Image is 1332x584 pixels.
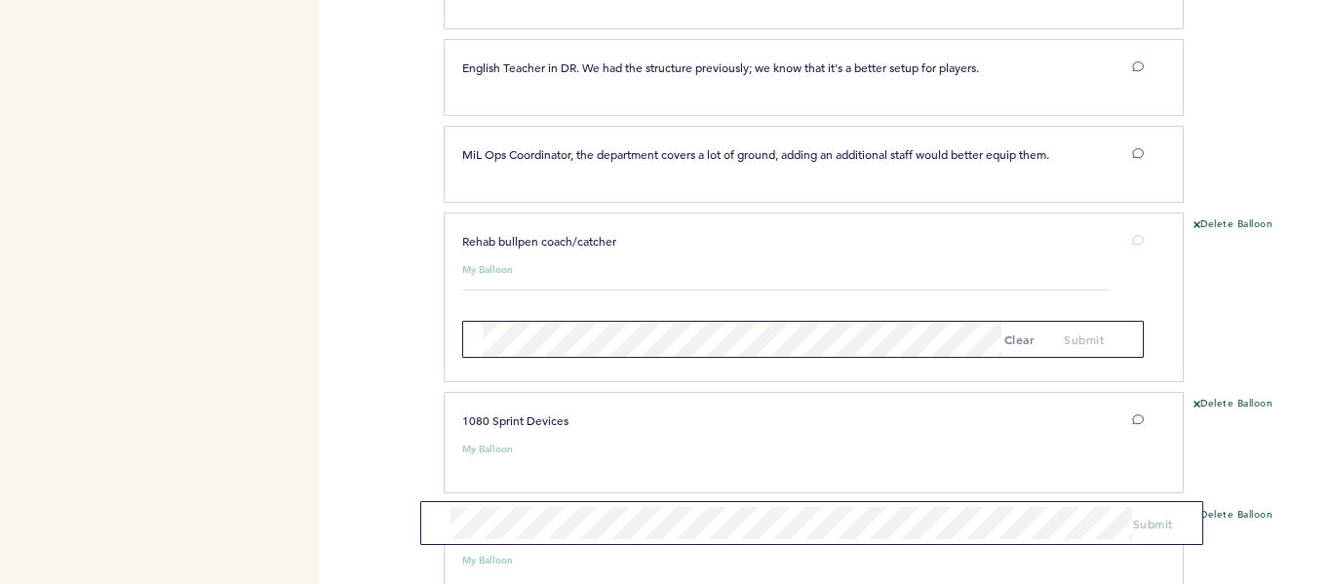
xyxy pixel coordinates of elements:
[1194,397,1273,412] button: Delete Balloon
[462,146,1049,162] span: MiL Ops Coordinator, the department covers a lot of ground, adding an additional staff would bett...
[462,265,513,275] small: My Balloon
[462,445,513,454] small: My Balloon
[1133,514,1173,533] button: Submit
[1133,516,1173,531] span: Submit
[462,556,513,565] small: My Balloon
[1064,330,1104,349] button: submit
[462,59,979,75] span: English Teacher in DR. We had the structure previously; we know that it's a better setup for play...
[1194,508,1273,524] button: Delete Balloon
[462,233,616,249] span: Rehab bullpen coach/catcher
[1194,217,1273,233] button: Delete Balloon
[462,412,568,428] span: 1080 Sprint Devices
[1004,330,1036,349] button: clear
[1064,331,1104,347] span: submit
